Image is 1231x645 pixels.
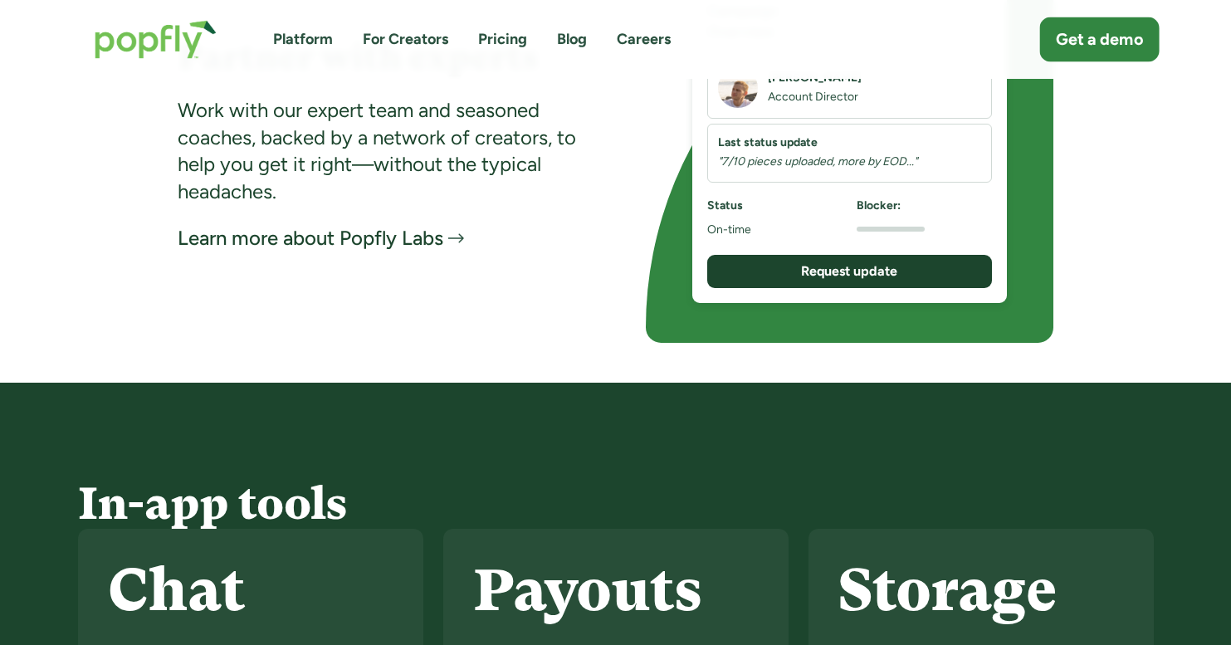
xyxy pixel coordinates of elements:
em: "7/10 pieces uploaded, more by EOD..." [718,154,917,169]
h4: In-app tools [78,479,1154,528]
h4: Payouts [473,559,759,623]
a: Careers [617,29,671,50]
a: Platform [273,29,333,50]
a: For Creators [363,29,448,50]
div: Request update [722,262,977,281]
h6: Status [707,198,843,214]
div: On-time [707,219,843,240]
div: Account Director [768,86,862,107]
a: Get a demo [1039,17,1159,61]
div: Work with our expert team and seasoned coaches, backed by a network of creators, to help you get ... [178,97,585,205]
div: Learn more about Popfly Labs [178,225,443,252]
h4: Storage [838,559,1124,623]
h6: Last status update [718,134,917,151]
div: Get a demo [1056,28,1143,51]
a: Pricing [478,29,527,50]
h6: Blocker: [857,198,992,222]
h4: Chat [108,559,393,623]
a: Blog [557,29,587,50]
a: home [78,3,233,76]
a: Learn more about Popfly Labs [178,225,464,252]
